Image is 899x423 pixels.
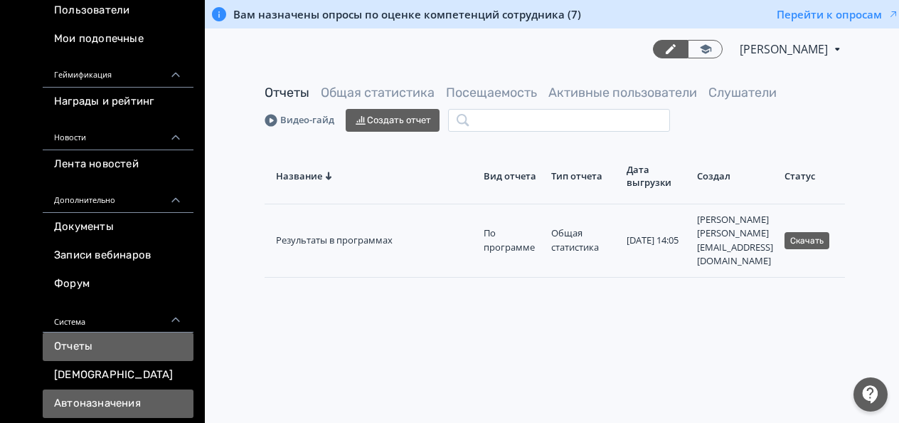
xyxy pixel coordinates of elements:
[627,234,685,248] div: [DATE] 14:05
[551,226,616,254] div: Общая статистика
[548,85,697,100] a: Активные пользователи
[265,113,334,127] a: Видео-гайд
[43,270,193,298] a: Форум
[777,7,899,21] button: Перейти к опросам
[43,298,193,333] div: Система
[43,361,193,390] a: [DEMOGRAPHIC_DATA]
[688,40,723,58] a: Переключиться в режим ученика
[43,53,193,88] div: Геймификация
[697,213,773,268] div: Придачина Екатерина ekaterina.pridachina@fesretail.com
[484,226,540,254] div: По программе
[551,169,616,182] div: Тип отчета
[43,333,193,361] a: Отчеты
[484,169,540,182] div: Вид отчета
[265,85,309,100] a: Отчеты
[233,7,581,21] span: Вам назначены опросы по оценке компетенций сотрудника (7)
[784,232,829,249] button: Скачать
[784,234,829,246] a: Скачать
[627,163,685,189] div: Дата выгрузки
[321,85,435,100] a: Общая статистика
[43,88,193,116] a: Награды и рейтинг
[346,109,440,132] button: Создать отчет
[708,85,777,100] a: Слушатели
[276,169,322,182] span: Название
[446,85,537,100] a: Посещаемость
[43,241,193,270] a: Записи вебинаров
[276,234,472,248] div: Результаты в программах
[43,213,193,241] a: Документы
[784,169,834,182] div: Статус
[43,150,193,179] a: Лента новостей
[43,390,193,418] a: Автоназначения
[697,169,773,182] div: Создал
[43,179,193,213] div: Дополнительно
[43,25,193,53] a: Мои подопечные
[43,116,193,150] div: Новости
[740,41,830,58] span: Екатерина Придачина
